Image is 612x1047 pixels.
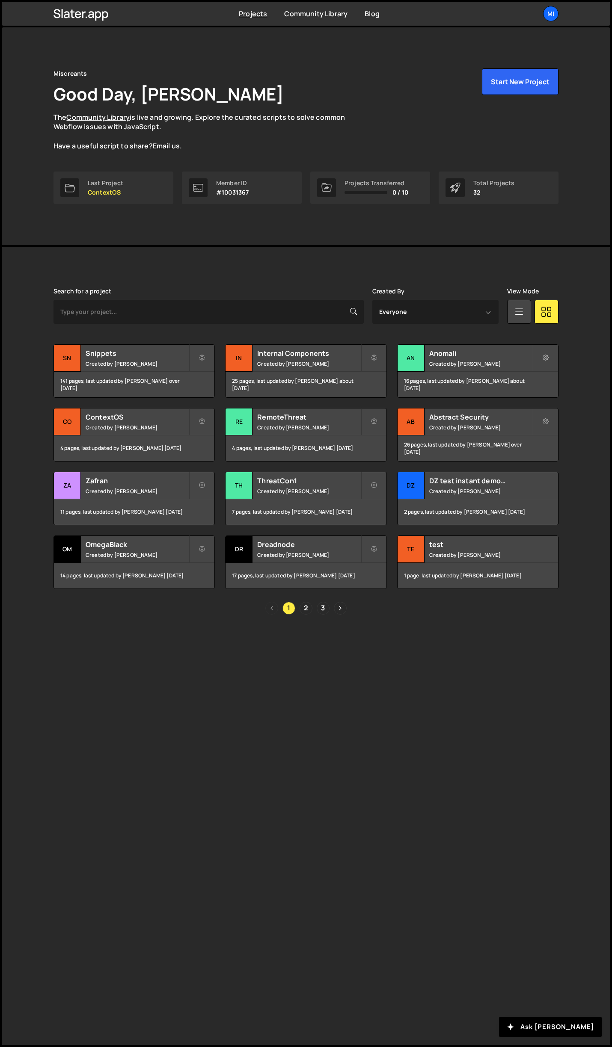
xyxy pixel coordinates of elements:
div: te [398,536,425,563]
small: Created by [PERSON_NAME] [429,551,532,559]
div: Ab [398,408,425,435]
div: 2 pages, last updated by [PERSON_NAME] [DATE] [398,499,558,525]
small: Created by [PERSON_NAME] [257,551,360,559]
div: Om [54,536,81,563]
label: View Mode [507,288,539,295]
h1: Good Day, [PERSON_NAME] [53,82,284,106]
small: Created by [PERSON_NAME] [429,488,532,495]
h2: ContextOS [86,412,189,422]
div: 141 pages, last updated by [PERSON_NAME] over [DATE] [54,372,214,397]
div: 11 pages, last updated by [PERSON_NAME] [DATE] [54,499,214,525]
p: 32 [473,189,514,196]
a: Community Library [284,9,348,18]
h2: Zafran [86,476,189,485]
a: Om OmegaBlack Created by [PERSON_NAME] 14 pages, last updated by [PERSON_NAME] [DATE] [53,535,215,589]
h2: Internal Components [257,349,360,358]
input: Type your project... [53,300,364,324]
button: Start New Project [482,68,559,95]
label: Search for a project [53,288,111,295]
div: Last Project [88,180,123,186]
h2: DZ test instant demo (delete later) [429,476,532,485]
div: 4 pages, last updated by [PERSON_NAME] [DATE] [54,435,214,461]
small: Created by [PERSON_NAME] [86,360,189,367]
small: Created by [PERSON_NAME] [429,424,532,431]
h2: test [429,540,532,549]
a: Community Library [66,112,130,122]
a: DZ DZ test instant demo (delete later) Created by [PERSON_NAME] 2 pages, last updated by [PERSON_... [397,472,559,525]
small: Created by [PERSON_NAME] [257,424,360,431]
a: te test Created by [PERSON_NAME] 1 page, last updated by [PERSON_NAME] [DATE] [397,535,559,589]
div: In [226,345,253,372]
a: An Anomali Created by [PERSON_NAME] 16 pages, last updated by [PERSON_NAME] about [DATE] [397,344,559,398]
h2: Dreadnode [257,540,360,549]
small: Created by [PERSON_NAME] [257,360,360,367]
h2: OmegaBlack [86,540,189,549]
a: In Internal Components Created by [PERSON_NAME] 25 pages, last updated by [PERSON_NAME] about [DATE] [225,344,386,398]
div: Dr [226,536,253,563]
a: Sn Snippets Created by [PERSON_NAME] 141 pages, last updated by [PERSON_NAME] over [DATE] [53,344,215,398]
h2: Anomali [429,349,532,358]
div: Total Projects [473,180,514,186]
a: Page 3 [317,602,330,615]
small: Created by [PERSON_NAME] [86,424,189,431]
h2: Snippets [86,349,189,358]
div: Za [54,472,81,499]
a: Co ContextOS Created by [PERSON_NAME] 4 pages, last updated by [PERSON_NAME] [DATE] [53,408,215,461]
a: Next page [334,602,347,615]
a: Mi [543,6,559,21]
p: #10031367 [216,189,249,196]
div: Pagination [53,602,559,615]
div: An [398,345,425,372]
div: 14 pages, last updated by [PERSON_NAME] [DATE] [54,563,214,589]
button: Ask [PERSON_NAME] [499,1017,602,1037]
small: Created by [PERSON_NAME] [86,488,189,495]
p: The is live and growing. Explore the curated scripts to solve common Webflow issues with JavaScri... [53,112,362,151]
div: DZ [398,472,425,499]
div: 17 pages, last updated by [PERSON_NAME] [DATE] [226,563,386,589]
div: Miscreants [53,68,87,79]
a: Ab Abstract Security Created by [PERSON_NAME] 26 pages, last updated by [PERSON_NAME] over [DATE] [397,408,559,461]
div: 25 pages, last updated by [PERSON_NAME] about [DATE] [226,372,386,397]
h2: Abstract Security [429,412,532,422]
a: Za Zafran Created by [PERSON_NAME] 11 pages, last updated by [PERSON_NAME] [DATE] [53,472,215,525]
h2: ThreatCon1 [257,476,360,485]
h2: RemoteThreat [257,412,360,422]
div: Co [54,408,81,435]
div: 7 pages, last updated by [PERSON_NAME] [DATE] [226,499,386,525]
div: Th [226,472,253,499]
div: Re [226,408,253,435]
small: Created by [PERSON_NAME] [429,360,532,367]
a: Last Project ContextOS [53,172,173,204]
div: 16 pages, last updated by [PERSON_NAME] about [DATE] [398,372,558,397]
label: Created By [372,288,405,295]
span: 0 / 10 [392,189,408,196]
small: Created by [PERSON_NAME] [86,551,189,559]
div: Projects Transferred [345,180,408,186]
a: Projects [239,9,267,18]
small: Created by [PERSON_NAME] [257,488,360,495]
div: Sn [54,345,81,372]
a: Page 2 [300,602,312,615]
div: 4 pages, last updated by [PERSON_NAME] [DATE] [226,435,386,461]
a: Re RemoteThreat Created by [PERSON_NAME] 4 pages, last updated by [PERSON_NAME] [DATE] [225,408,386,461]
div: 26 pages, last updated by [PERSON_NAME] over [DATE] [398,435,558,461]
div: Member ID [216,180,249,186]
a: Email us [153,141,180,151]
a: Dr Dreadnode Created by [PERSON_NAME] 17 pages, last updated by [PERSON_NAME] [DATE] [225,535,386,589]
a: Th ThreatCon1 Created by [PERSON_NAME] 7 pages, last updated by [PERSON_NAME] [DATE] [225,472,386,525]
a: Blog [365,9,380,18]
div: 1 page, last updated by [PERSON_NAME] [DATE] [398,563,558,589]
p: ContextOS [88,189,123,196]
